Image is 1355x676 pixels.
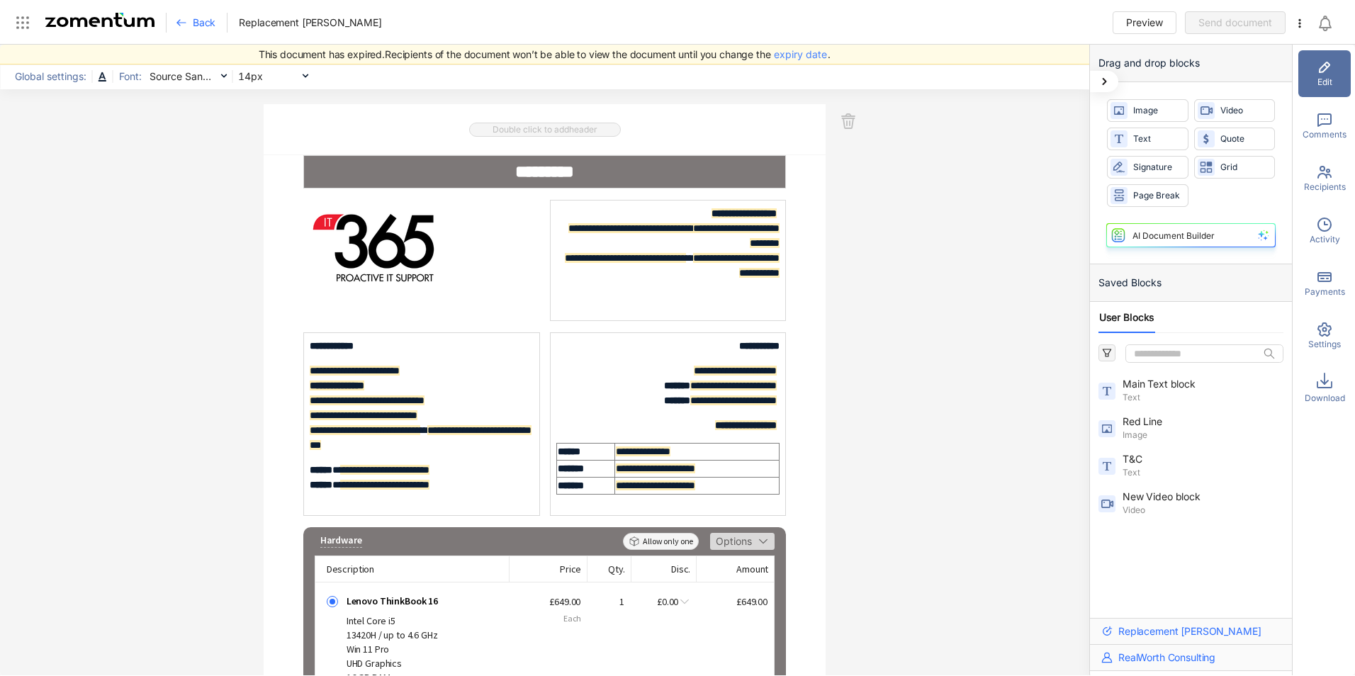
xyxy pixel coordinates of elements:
[512,612,581,625] span: Each
[1194,99,1276,122] div: Video
[1107,99,1188,122] div: Image
[1090,412,1292,444] div: Red LineImage
[1123,452,1229,466] span: T&C
[315,556,510,582] div: Description
[1126,15,1163,30] span: Preview
[1107,156,1188,179] div: Signature
[237,66,308,87] span: 14px
[1185,11,1286,34] button: Send document
[1123,391,1281,404] span: Text
[716,534,752,549] span: Options
[774,47,827,62] span: expiry date
[1310,233,1340,246] span: Activity
[1220,161,1269,174] span: Grid
[320,533,362,548] div: Hardware
[149,66,227,87] span: Source Sans Pro
[1133,189,1181,203] span: Page Break
[1102,348,1112,358] span: filter
[1298,50,1351,97] div: Edit
[1220,104,1269,118] span: Video
[1113,11,1176,34] button: Preview
[1118,624,1261,638] span: Replacement [PERSON_NAME]
[736,563,768,575] span: Amount
[1298,260,1351,307] div: Payments
[623,533,699,550] span: Allow only one
[1123,429,1281,441] span: Image
[1133,133,1181,146] span: Text
[634,594,679,609] div: £0.00
[671,563,690,575] span: Disc.
[1123,466,1281,479] span: Text
[1123,504,1281,517] span: Video
[1133,104,1181,118] span: Image
[1118,650,1215,665] span: RealWorth Consulting
[1090,449,1292,482] div: T&CText
[1098,344,1115,361] button: filter
[699,594,768,609] div: £649.00
[549,594,581,609] div: £649.00
[1123,377,1229,391] span: Main Text block
[1298,312,1351,359] div: Settings
[239,16,382,30] span: Replacement [PERSON_NAME]
[45,13,154,27] img: Zomentum Logo
[1090,264,1292,302] div: Saved Blocks
[1317,6,1345,39] div: Notifications
[1090,45,1292,82] div: Drag and drop blocks
[1133,161,1181,174] span: Signature
[1308,338,1341,351] span: Settings
[773,43,828,66] button: expiry date
[608,563,625,575] span: Qty.
[1194,156,1276,179] div: Grid
[193,16,215,30] span: Back
[1298,155,1351,202] div: Recipients
[1107,128,1188,150] div: Text
[1304,181,1346,193] span: Recipients
[1305,286,1345,298] span: Payments
[1099,310,1154,325] span: User Blocks
[1090,487,1292,519] div: New Video blockVideo
[1317,76,1332,89] span: Edit
[347,594,438,608] span: Lenovo ThinkBook 16
[1303,128,1346,141] span: Comments
[114,69,145,84] span: Font:
[1107,184,1188,207] div: Page Break
[1123,415,1229,429] span: Red Line
[469,123,621,137] span: Double click to add header
[1194,128,1276,150] div: Quote
[1298,103,1351,150] div: Comments
[710,533,775,550] button: Options
[259,43,831,66] span: This document has expired. Recipients of the document won’t be able to view the document until yo...
[1305,392,1345,405] span: Download
[560,563,581,575] span: Price
[1123,490,1229,504] span: New Video block
[1298,208,1351,254] div: Activity
[1220,133,1269,146] span: Quote
[1298,365,1351,412] div: Download
[590,594,625,609] div: 1
[1132,230,1215,241] div: AI Document Builder
[10,69,90,84] span: Global settings:
[1090,374,1292,407] div: Main Text blockText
